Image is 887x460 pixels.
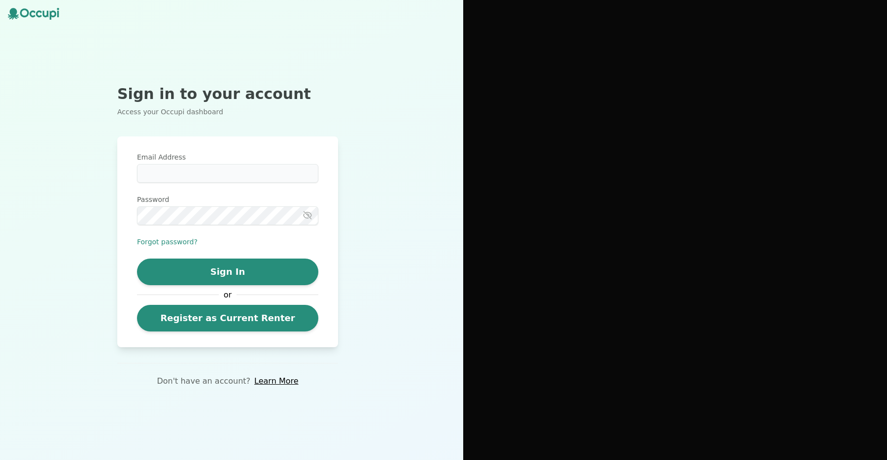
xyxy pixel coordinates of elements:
[254,375,298,387] a: Learn More
[137,305,318,331] a: Register as Current Renter
[157,375,250,387] p: Don't have an account?
[117,107,338,117] p: Access your Occupi dashboard
[137,195,318,204] label: Password
[117,85,338,103] h2: Sign in to your account
[219,289,237,301] span: or
[137,259,318,285] button: Sign In
[137,237,198,247] button: Forgot password?
[137,152,318,162] label: Email Address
